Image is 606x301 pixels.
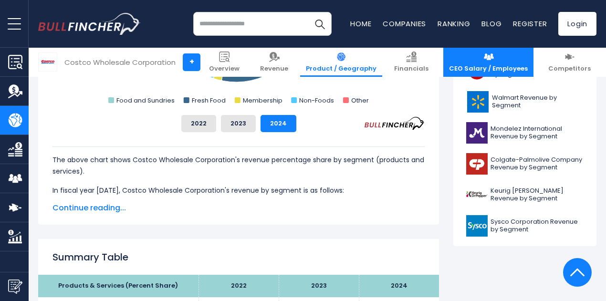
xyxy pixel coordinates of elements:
a: Revenue [254,48,294,77]
th: 2023 [279,275,359,297]
div: Costco Wholesale Corporation [64,57,176,68]
a: Colgate-Palmolive Company Revenue by Segment [460,151,589,177]
span: Colgate-Palmolive Company Revenue by Segment [491,156,584,172]
button: Search [308,12,332,36]
span: Product / Geography [306,65,376,73]
span: CEO Salary / Employees [449,65,528,73]
text: Non-Foods [299,96,334,105]
a: Keurig [PERSON_NAME] Revenue by Segment [460,182,589,208]
a: Mondelez International Revenue by Segment [460,120,589,146]
a: Blog [481,19,502,29]
a: Overview [203,48,245,77]
img: SYY logo [466,215,488,237]
p: The above chart shows Costco Wholesale Corporation's revenue percentage share by segment (product... [52,154,425,177]
span: Sysco Corporation Revenue by Segment [491,218,584,234]
img: bullfincher logo [38,13,141,35]
h2: Summary Table [52,250,425,264]
p: In fiscal year [DATE], Costco Wholesale Corporation's revenue by segment is as follows: [52,185,425,196]
img: CL logo [466,153,488,175]
span: Competitors [548,65,591,73]
span: Walmart Revenue by Segment [492,94,584,110]
a: Register [513,19,547,29]
span: Mondelez International Revenue by Segment [491,125,584,141]
button: 2022 [181,115,216,132]
a: Home [350,19,371,29]
a: Financials [388,48,434,77]
span: Overview [209,65,240,73]
text: Food and Sundries [116,96,175,105]
text: Other [351,96,369,105]
a: Go to homepage [38,13,141,35]
button: 2024 [261,115,296,132]
th: 2024 [359,275,439,297]
a: Competitors [543,48,596,77]
button: 2023 [221,115,256,132]
span: Continue reading... [52,202,425,214]
span: Financials [394,65,428,73]
a: Ranking [438,19,470,29]
a: Companies [383,19,426,29]
a: Login [558,12,596,36]
span: Revenue [260,65,288,73]
text: Fresh Food [192,96,226,105]
th: 2022 [199,275,279,297]
text: Membership [243,96,282,105]
span: Keurig [PERSON_NAME] Revenue by Segment [491,187,584,203]
a: Sysco Corporation Revenue by Segment [460,213,589,239]
img: KDP logo [466,184,488,206]
a: + [183,53,200,71]
img: COST logo [39,53,57,71]
a: Product / Geography [300,48,382,77]
a: Walmart Revenue by Segment [460,89,589,115]
a: CEO Salary / Employees [443,48,533,77]
img: WMT logo [466,91,489,113]
img: MDLZ logo [466,122,488,144]
th: Products & Services (Percent Share) [38,275,199,297]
